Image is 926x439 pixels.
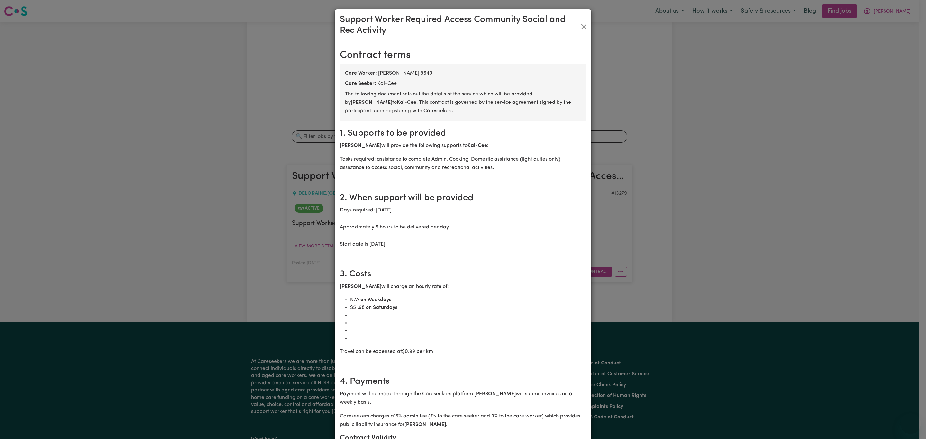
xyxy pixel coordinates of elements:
b: [PERSON_NAME] [351,100,392,105]
b: Kai-Cee [397,100,416,105]
h2: Contract terms [340,49,586,61]
p: Payment will be made through the Careseekers platform. will submit invoices on a weekly basis. [340,390,586,407]
p: Travel can be expensed at [340,347,586,356]
div: Kai-Cee [345,80,581,87]
h3: Support Worker Required Access Community Social and Rec Activity [340,14,579,36]
p: Tasks required: assistance to complete Admin, Cooking, Domestic assistance (light duties only), a... [340,155,586,172]
b: on Weekdays [360,297,391,302]
b: on Saturdays [366,305,397,310]
span: N/A [350,297,359,302]
h2: 2. When support will be provided [340,193,586,204]
p: Careseekers charges a 16 % admin fee ( 7 % to the care seeker and 9% to the care worker) which pr... [340,412,586,429]
b: [PERSON_NAME] [474,391,516,397]
p: The following document sets out the details of the service which will be provided by to . This co... [345,90,581,115]
iframe: Button to launch messaging window, conversation in progress [900,413,921,434]
button: Close [579,22,589,32]
b: Care Worker: [345,71,377,76]
b: Kai-Cee [468,143,487,148]
b: [PERSON_NAME] [404,422,446,427]
p: Days required: [DATE] Approximately 5 hours to be delivered per day. Start date is [DATE] [340,206,586,248]
b: [PERSON_NAME] [340,143,381,148]
b: [PERSON_NAME] [340,284,381,289]
b: per km [416,349,433,354]
p: will charge an hourly rate of: [340,282,586,291]
span: $ 51.98 [350,305,365,310]
h2: 4. Payments [340,376,586,387]
h2: 3. Costs [340,269,586,280]
span: $ 0.99 [402,349,415,354]
b: Care Seeker: [345,81,376,86]
p: will provide the following supports to : [340,141,586,150]
div: [PERSON_NAME] 9640 [345,69,581,77]
h2: 1. Supports to be provided [340,128,586,139]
